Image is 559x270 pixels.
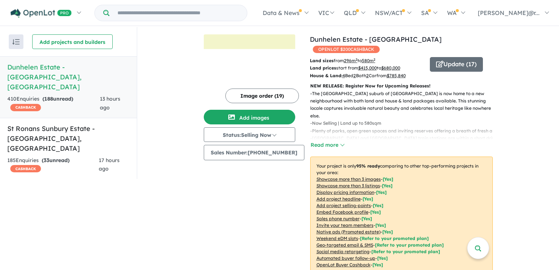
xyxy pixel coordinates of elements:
span: 188 [44,95,53,102]
p: - Plenty of parks, open green spaces and inviting reserves offering a breath of fresh air [310,127,499,135]
span: [Refer to your promoted plan] [360,236,429,241]
h5: Dunhelen Estate - [GEOGRAPHIC_DATA] , [GEOGRAPHIC_DATA] [7,62,130,92]
span: 17 hours ago [99,157,120,172]
u: Automated buyer follow-up [316,255,375,261]
span: 33 [44,157,49,164]
span: [ Yes ] [370,209,381,215]
button: Read more [310,141,345,149]
b: Land prices [310,65,336,71]
span: CASHBACK [10,104,41,111]
u: Native ads (Promoted estate) [316,229,380,235]
div: 410 Enquir ies [7,95,100,112]
u: 580 m [362,58,375,63]
button: Add images [204,110,295,124]
sup: 2 [374,57,375,61]
span: OPENLOT $ 200 CASHBACK [313,46,380,53]
u: Add project headline [316,196,361,202]
span: to [357,58,375,63]
span: [ Yes ] [375,222,386,228]
u: Display pricing information [316,190,374,195]
sup: 2 [356,57,357,61]
p: start from [310,64,424,72]
p: from [310,57,424,64]
u: Social media retargeting [316,249,369,254]
b: 95 % ready [356,163,380,169]
u: 2 [353,73,356,78]
p: - The [GEOGRAPHIC_DATA] suburb of [GEOGRAPHIC_DATA] is now home to a new neighbourhood with both ... [310,90,499,120]
u: Sales phone number [316,216,360,221]
u: $ 415,000 [358,65,377,71]
u: Invite your team members [316,222,374,228]
u: Showcase more than 3 listings [316,183,380,188]
span: [Refer to your promoted plan] [371,249,440,254]
span: [ Yes ] [376,190,387,195]
span: [ Yes ] [363,196,373,202]
div: 185 Enquir ies [7,156,99,174]
p: - Now Selling | Land up to 580sqm [310,120,499,127]
span: [Yes] [382,229,393,235]
button: Add projects and builders [32,34,113,49]
p: - [GEOGRAPHIC_DATA] and [GEOGRAPHIC_DATA] train stations are within a short drive, bus stop 543 i... [310,135,499,157]
u: 2 [366,73,369,78]
u: OpenLot Buyer Cashback [316,262,371,267]
b: House & Land: [310,73,342,78]
button: Status:Selling Now [204,127,295,142]
span: [ Yes ] [361,216,372,221]
span: CASHBACK [10,165,41,172]
u: Weekend eDM slots [316,236,358,241]
u: $ 785,840 [387,73,406,78]
img: sort.svg [12,39,20,45]
strong: ( unread) [42,95,73,102]
span: 13 hours ago [100,95,120,111]
button: Image order (19) [225,89,299,103]
input: Try estate name, suburb, builder or developer [111,5,245,21]
button: Sales Number:[PHONE_NUMBER] [204,145,304,160]
span: [Yes] [377,255,388,261]
u: 4 [342,73,345,78]
u: $ 680,000 [381,65,400,71]
span: [Refer to your promoted plan] [375,242,444,248]
h5: St Ronans Sunbury Estate - [GEOGRAPHIC_DATA] , [GEOGRAPHIC_DATA] [7,124,130,153]
a: Dunhelen Estate - [GEOGRAPHIC_DATA] [310,35,442,44]
u: Showcase more than 3 images [316,176,381,182]
span: [ Yes ] [383,176,393,182]
p: NEW RELEASE: Register Now for Upcoming Releases! [310,82,493,90]
span: to [377,65,400,71]
b: Land sizes [310,58,334,63]
u: Embed Facebook profile [316,209,368,215]
p: Bed Bath Car from [310,72,424,79]
span: [ Yes ] [373,203,383,208]
img: Openlot PRO Logo White [11,9,72,18]
span: [ Yes ] [382,183,393,188]
span: [Yes] [372,262,383,267]
u: 296 m [344,58,357,63]
strong: ( unread) [42,157,70,164]
u: Add project selling-points [316,203,371,208]
u: Geo-targeted email & SMS [316,242,373,248]
button: Update (17) [430,57,483,72]
span: [PERSON_NAME]@r... [478,9,540,16]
